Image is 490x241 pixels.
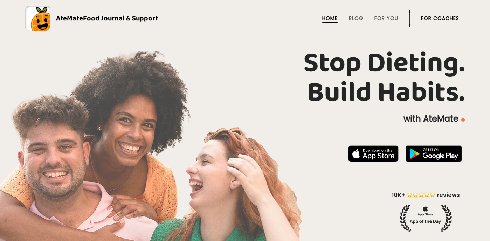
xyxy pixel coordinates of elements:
[322,15,338,21] a: Home
[25,113,465,124] p: with AteMate
[25,6,465,31] a: AteMateFood Journal & Support
[349,15,363,21] a: Blog
[406,145,462,162] img: badge-download-google.png
[25,49,465,108] h1: Stop Dieting. Build Habits.
[374,15,398,21] a: For You
[421,15,459,21] a: For Coaches
[348,145,399,162] img: badge-download-apple.svg
[387,191,465,232] img: home-hero-appoftheday.png
[50,13,158,24] div: AteMate
[83,13,158,24] span: Food Journal & Support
